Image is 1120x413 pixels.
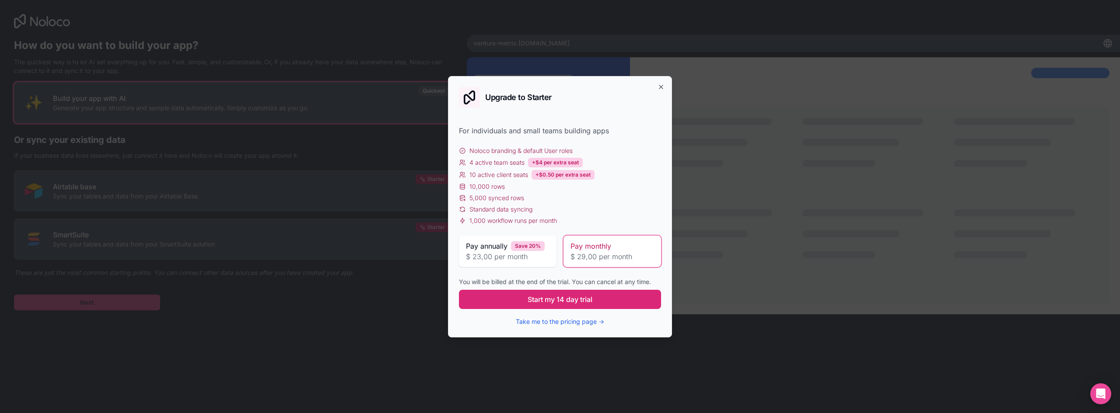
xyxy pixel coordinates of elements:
[469,146,573,155] span: Noloco branding & default User roles
[459,278,661,286] div: You will be billed at the end of the trial. You can cancel at any time.
[511,241,545,251] div: Save 20%
[528,158,583,167] div: +$4 per extra seat
[459,290,661,309] button: Start my 14 day trial
[469,194,524,202] span: 5,000 synced rows
[570,251,654,262] span: $ 29,00 per month
[469,205,532,214] span: Standard data syncing
[466,241,507,251] span: Pay annually
[459,125,661,136] div: For individuals and small teams building apps
[485,94,552,101] h2: Upgrade to Starter
[466,251,549,262] span: $ 23,00 per month
[469,158,525,167] span: 4 active team seats
[516,317,604,326] button: Take me to the pricing page →
[532,170,595,180] div: +$0.50 per extra seat
[570,241,611,251] span: Pay monthly
[528,294,592,305] span: Start my 14 day trial
[469,182,505,191] span: 10,000 rows
[469,216,557,225] span: 1,000 workflow runs per month
[469,170,528,179] span: 10 active client seats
